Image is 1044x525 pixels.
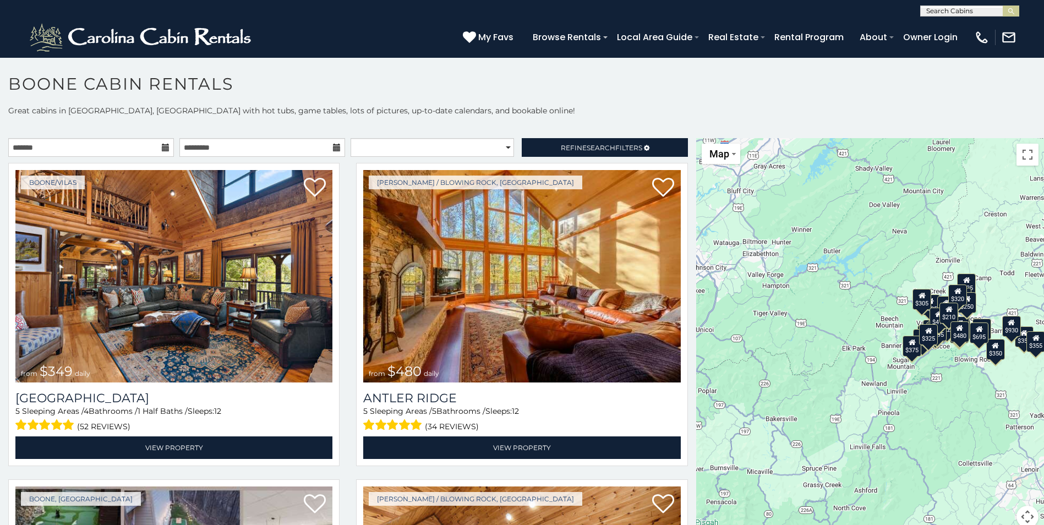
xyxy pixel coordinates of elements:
[898,28,963,47] a: Owner Login
[425,419,479,434] span: (34 reviews)
[972,319,991,340] div: $380
[387,363,422,379] span: $480
[15,170,332,382] img: Diamond Creek Lodge
[463,30,516,45] a: My Favs
[986,339,1005,360] div: $350
[15,406,20,416] span: 5
[75,369,90,378] span: daily
[611,28,698,47] a: Local Area Guide
[478,30,513,44] span: My Favs
[854,28,893,47] a: About
[304,177,326,200] a: Add to favorites
[15,391,332,406] a: [GEOGRAPHIC_DATA]
[769,28,849,47] a: Rental Program
[363,406,680,434] div: Sleeping Areas / Bathrooms / Sleeps:
[84,406,89,416] span: 4
[928,320,947,341] div: $395
[703,28,764,47] a: Real Estate
[937,296,956,317] div: $565
[304,493,326,516] a: Add to favorites
[369,176,582,189] a: [PERSON_NAME] / Blowing Rock, [GEOGRAPHIC_DATA]
[652,493,674,516] a: Add to favorites
[21,369,37,378] span: from
[948,285,967,305] div: $320
[363,406,368,416] span: 5
[1015,326,1034,347] div: $355
[522,138,687,157] a: RefineSearchFilters
[214,406,221,416] span: 12
[950,316,969,337] div: $395
[77,419,130,434] span: (52 reviews)
[1002,316,1021,337] div: $930
[958,292,976,313] div: $250
[702,144,740,164] button: Change map style
[15,391,332,406] h3: Diamond Creek Lodge
[919,324,938,345] div: $325
[15,170,332,382] a: Diamond Creek Lodge from $349 daily
[912,289,931,310] div: $305
[512,406,519,416] span: 12
[527,28,606,47] a: Browse Rentals
[369,369,385,378] span: from
[369,492,582,506] a: [PERSON_NAME] / Blowing Rock, [GEOGRAPHIC_DATA]
[709,148,729,160] span: Map
[970,322,988,343] div: $695
[15,406,332,434] div: Sleeping Areas / Bathrooms / Sleeps:
[939,303,958,324] div: $210
[930,308,948,329] div: $410
[432,406,436,416] span: 5
[903,336,921,357] div: $375
[587,144,615,152] span: Search
[1016,144,1038,166] button: Toggle fullscreen view
[561,144,642,152] span: Refine Filters
[21,176,85,189] a: Boone/Vilas
[21,492,141,506] a: Boone, [GEOGRAPHIC_DATA]
[363,170,680,382] a: Antler Ridge from $480 daily
[15,436,332,459] a: View Property
[40,363,73,379] span: $349
[974,30,990,45] img: phone-regular-white.png
[1001,30,1016,45] img: mail-regular-white.png
[950,321,969,342] div: $480
[652,177,674,200] a: Add to favorites
[424,369,439,378] span: daily
[363,391,680,406] a: Antler Ridge
[28,21,256,54] img: White-1-2.png
[363,436,680,459] a: View Property
[957,274,976,294] div: $525
[138,406,188,416] span: 1 Half Baths /
[363,170,680,382] img: Antler Ridge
